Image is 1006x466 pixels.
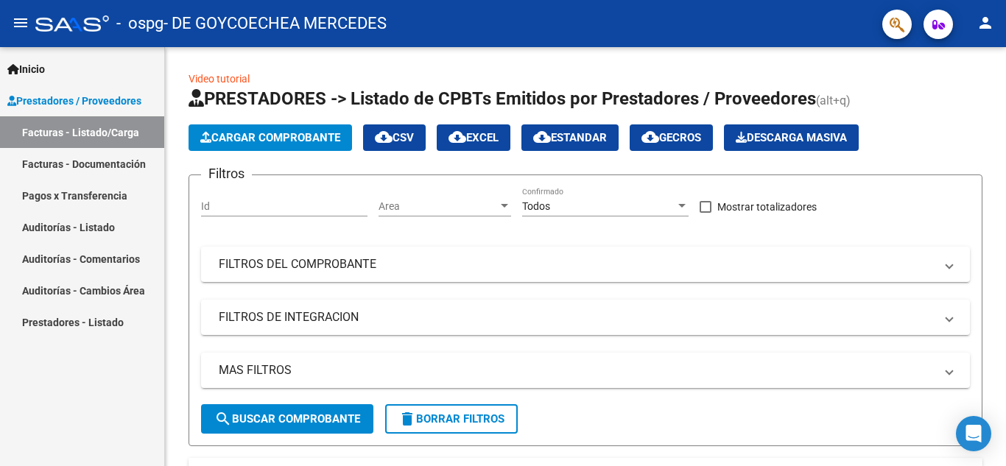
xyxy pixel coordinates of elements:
[641,131,701,144] span: Gecros
[398,412,504,426] span: Borrar Filtros
[724,124,859,151] app-download-masive: Descarga masiva de comprobantes (adjuntos)
[201,353,970,388] mat-expansion-panel-header: MAS FILTROS
[12,14,29,32] mat-icon: menu
[189,124,352,151] button: Cargar Comprobante
[736,131,847,144] span: Descarga Masiva
[724,124,859,151] button: Descarga Masiva
[717,198,817,216] span: Mostrar totalizadores
[219,362,935,378] mat-panel-title: MAS FILTROS
[956,416,991,451] div: Open Intercom Messenger
[375,131,414,144] span: CSV
[398,410,416,428] mat-icon: delete
[189,73,250,85] a: Video tutorial
[533,131,607,144] span: Estandar
[116,7,163,40] span: - ospg
[7,93,141,109] span: Prestadores / Proveedores
[201,247,970,282] mat-expansion-panel-header: FILTROS DEL COMPROBANTE
[214,410,232,428] mat-icon: search
[375,128,393,146] mat-icon: cloud_download
[449,128,466,146] mat-icon: cloud_download
[449,131,499,144] span: EXCEL
[163,7,387,40] span: - DE GOYCOECHEA MERCEDES
[219,256,935,272] mat-panel-title: FILTROS DEL COMPROBANTE
[201,300,970,335] mat-expansion-panel-header: FILTROS DE INTEGRACION
[7,61,45,77] span: Inicio
[533,128,551,146] mat-icon: cloud_download
[219,309,935,325] mat-panel-title: FILTROS DE INTEGRACION
[385,404,518,434] button: Borrar Filtros
[379,200,498,213] span: Area
[630,124,713,151] button: Gecros
[522,200,550,212] span: Todos
[200,131,340,144] span: Cargar Comprobante
[189,88,816,109] span: PRESTADORES -> Listado de CPBTs Emitidos por Prestadores / Proveedores
[437,124,510,151] button: EXCEL
[816,93,851,107] span: (alt+q)
[521,124,619,151] button: Estandar
[363,124,426,151] button: CSV
[214,412,360,426] span: Buscar Comprobante
[201,404,373,434] button: Buscar Comprobante
[641,128,659,146] mat-icon: cloud_download
[977,14,994,32] mat-icon: person
[201,163,252,184] h3: Filtros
